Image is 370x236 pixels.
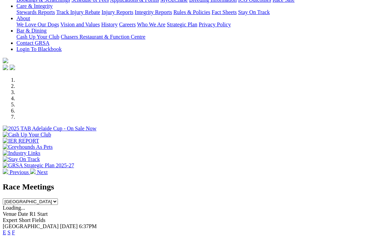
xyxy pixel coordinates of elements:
img: chevron-right-pager-white.svg [30,169,36,174]
a: Integrity Reports [135,9,172,15]
span: Next [37,169,48,175]
span: Venue [3,211,16,217]
img: chevron-left-pager-white.svg [3,169,8,174]
a: History [101,22,118,27]
a: Stewards Reports [16,9,55,15]
span: [DATE] [60,223,78,229]
a: F [12,230,15,235]
span: Expert [3,217,17,223]
a: Care & Integrity [16,3,53,9]
img: facebook.svg [3,65,8,70]
span: Short [19,217,31,223]
img: logo-grsa-white.png [3,58,8,63]
span: Previous [10,169,29,175]
img: Industry Links [3,150,40,156]
span: Loading... [3,205,25,211]
h2: Race Meetings [3,182,367,192]
a: We Love Our Dogs [16,22,59,27]
a: E [3,230,6,235]
span: R1 Start [29,211,48,217]
img: 2025 TAB Adelaide Cup - On Sale Now [3,126,97,132]
a: Rules & Policies [173,9,210,15]
a: Next [30,169,48,175]
a: Fact Sheets [212,9,237,15]
span: Fields [32,217,45,223]
img: Stay On Track [3,156,40,162]
a: Who We Are [137,22,165,27]
div: About [16,22,367,28]
a: Cash Up Your Club [16,34,59,40]
a: Chasers Restaurant & Function Centre [61,34,145,40]
div: Bar & Dining [16,34,367,40]
span: 6:37PM [79,223,97,229]
a: Stay On Track [238,9,270,15]
a: Previous [3,169,30,175]
a: Contact GRSA [16,40,49,46]
img: twitter.svg [10,65,15,70]
a: Login To Blackbook [16,46,62,52]
a: Careers [119,22,136,27]
a: Injury Reports [101,9,133,15]
img: Cash Up Your Club [3,132,51,138]
div: Care & Integrity [16,9,367,15]
span: Date [18,211,28,217]
span: [GEOGRAPHIC_DATA] [3,223,59,229]
a: Strategic Plan [167,22,197,27]
img: GRSA Strategic Plan 2025-27 [3,162,74,169]
a: Vision and Values [60,22,100,27]
a: S [8,230,11,235]
img: IER REPORT [3,138,39,144]
a: Privacy Policy [199,22,231,27]
a: Track Injury Rebate [56,9,100,15]
img: Greyhounds As Pets [3,144,53,150]
a: Bar & Dining [16,28,47,34]
a: About [16,15,30,21]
